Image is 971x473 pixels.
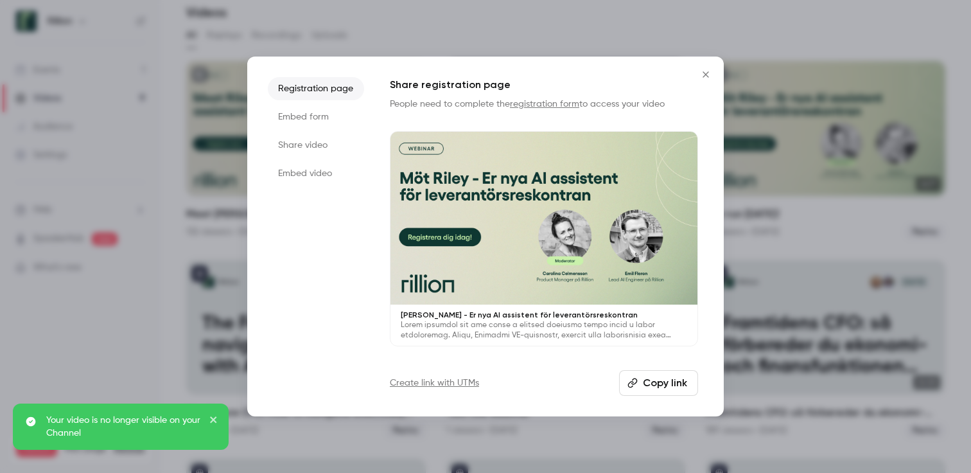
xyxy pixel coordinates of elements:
[46,414,200,440] p: Your video is no longer visible on your Channel
[268,77,364,100] li: Registration page
[390,77,698,93] h1: Share registration page
[619,370,698,396] button: Copy link
[693,62,719,87] button: Close
[390,131,698,346] a: [PERSON_NAME] - Er nya AI assistent för leverantörsreskontranLorem ipsumdol sit ame conse a elits...
[268,162,364,185] li: Embed video
[268,134,364,157] li: Share video
[209,414,218,429] button: close
[401,320,687,341] p: Lorem ipsumdol sit ame conse a elitsed doeiusmo tempo incid u labor etdoloremag. Aliqu, Enimadmi ...
[268,105,364,129] li: Embed form
[390,377,479,389] a: Create link with UTMs
[390,98,698,111] p: People need to complete the to access your video
[401,310,687,320] p: [PERSON_NAME] - Er nya AI assistent för leverantörsreskontran
[510,100,579,109] a: registration form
